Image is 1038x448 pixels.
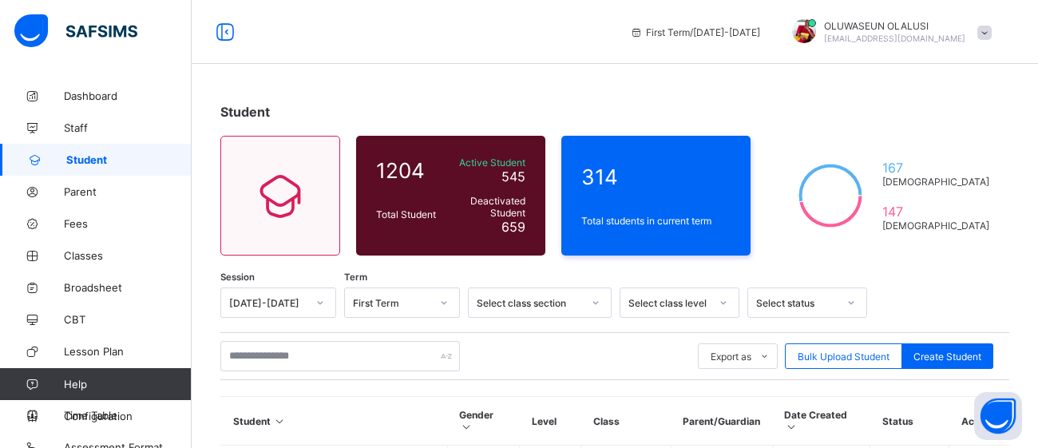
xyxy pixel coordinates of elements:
[376,158,436,183] span: 1204
[444,195,525,219] span: Deactivated Student
[913,351,981,363] span: Create Student
[64,378,191,391] span: Help
[64,313,192,326] span: CBT
[756,297,838,309] div: Select status
[949,397,1009,446] th: Actions
[882,176,989,188] span: [DEMOGRAPHIC_DATA]
[776,19,1000,46] div: OLUWASEUNOLALUSI
[372,204,440,224] div: Total Student
[671,397,772,446] th: Parent/Guardian
[882,160,989,176] span: 167
[784,421,798,433] i: Sort in Ascending Order
[581,397,672,446] th: Class
[14,14,137,48] img: safsims
[581,215,731,227] span: Total students in current term
[344,272,367,283] span: Term
[882,220,989,232] span: [DEMOGRAPHIC_DATA]
[353,297,430,309] div: First Term
[798,351,889,363] span: Bulk Upload Student
[974,392,1022,440] button: Open asap
[64,185,192,198] span: Parent
[870,397,949,446] th: Status
[628,297,710,309] div: Select class level
[459,421,473,433] i: Sort in Ascending Order
[64,121,192,134] span: Staff
[221,397,448,446] th: Student
[64,217,192,230] span: Fees
[229,297,307,309] div: [DATE]-[DATE]
[64,345,192,358] span: Lesson Plan
[882,204,989,220] span: 147
[824,34,965,43] span: [EMAIL_ADDRESS][DOMAIN_NAME]
[444,157,525,168] span: Active Student
[64,410,191,422] span: Configuration
[581,165,731,189] span: 314
[630,26,760,38] span: session/term information
[501,219,525,235] span: 659
[64,89,192,102] span: Dashboard
[64,249,192,262] span: Classes
[64,281,192,294] span: Broadsheet
[772,397,870,446] th: Date Created
[220,272,255,283] span: Session
[447,397,519,446] th: Gender
[477,297,582,309] div: Select class section
[273,415,287,427] i: Sort in Ascending Order
[520,397,581,446] th: Level
[66,153,192,166] span: Student
[220,104,270,120] span: Student
[711,351,751,363] span: Export as
[824,20,965,32] span: OLUWASEUN OLALUSI
[501,168,525,184] span: 545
